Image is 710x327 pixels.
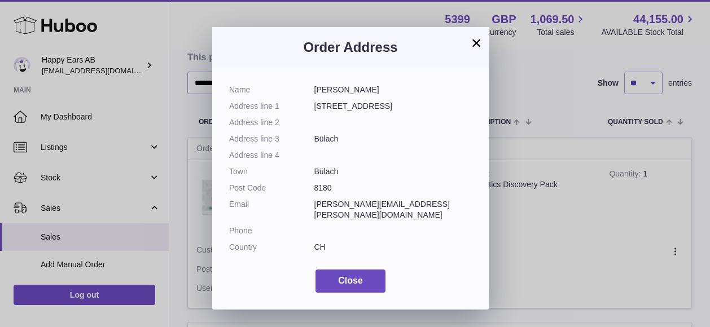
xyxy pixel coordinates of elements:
dt: Post Code [229,183,314,193]
dd: [PERSON_NAME] [314,85,472,95]
dd: CH [314,242,472,253]
dt: Name [229,85,314,95]
dt: Town [229,166,314,177]
dt: Address line 3 [229,134,314,144]
span: Close [338,276,363,285]
button: × [470,36,483,50]
dt: Address line 2 [229,117,314,128]
dd: [STREET_ADDRESS] [314,101,472,112]
dt: Phone [229,226,314,236]
dt: Address line 4 [229,150,314,161]
dt: Email [229,199,314,220]
h3: Order Address [229,38,472,56]
dd: 8180 [314,183,472,193]
dt: Address line 1 [229,101,314,112]
dd: [PERSON_NAME][EMAIL_ADDRESS][PERSON_NAME][DOMAIN_NAME] [314,199,472,220]
button: Close [315,269,385,293]
dt: Country [229,242,314,253]
dd: Bülach [314,134,472,144]
dd: Bülach [314,166,472,177]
